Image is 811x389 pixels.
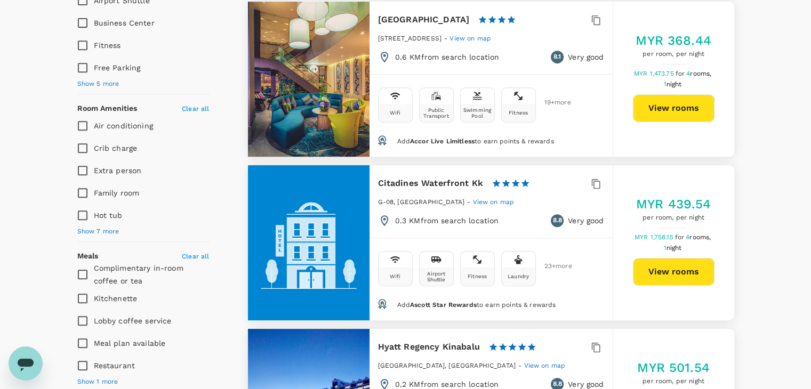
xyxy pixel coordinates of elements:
[94,121,153,130] span: Air conditioning
[410,301,477,309] span: Ascott Star Rewards
[378,12,470,27] h6: [GEOGRAPHIC_DATA]
[686,70,713,77] span: 4
[637,359,710,376] h5: MYR 501.54
[686,233,712,241] span: 4
[636,196,711,213] h5: MYR 439.54
[664,80,684,88] span: 1
[667,80,682,88] span: night
[637,376,710,387] span: per room, per night
[524,361,565,369] a: View on map
[94,264,183,285] span: Complimentary in-room coffee or tea
[633,258,714,286] button: View rooms
[664,244,684,252] span: 1
[508,273,529,279] div: Laundry
[676,70,686,77] span: for
[94,317,172,325] span: Lobby coffee service
[633,94,714,122] button: View rooms
[94,41,121,50] span: Fitness
[77,250,99,262] h6: Meals
[544,263,560,270] span: 23 + more
[378,198,464,206] span: G-08, [GEOGRAPHIC_DATA]
[467,198,472,206] span: -
[378,339,480,354] h6: Hyatt Regency Kinabalu
[636,213,711,223] span: per room, per night
[390,273,401,279] div: Wifi
[422,107,451,119] div: Public Transport
[472,197,514,206] a: View on map
[94,189,140,197] span: Family room
[390,110,401,116] div: Wifi
[94,339,166,347] span: Meal plan available
[463,107,492,119] div: Swimming Pool
[524,362,565,369] span: View on map
[634,70,676,77] span: MYR 1,473.75
[94,361,135,370] span: Restaurant
[689,233,711,241] span: rooms,
[77,103,138,115] h6: Room Amenities
[635,233,675,241] span: MYR 1,758.15
[449,34,491,42] a: View on map
[568,52,604,62] p: Very good
[518,362,524,369] span: -
[552,215,561,226] span: 8.8
[395,52,500,62] p: 0.6 KM from search location
[444,35,449,42] span: -
[568,215,604,226] p: Very good
[410,137,475,145] span: Accor Live Limitless
[94,19,155,27] span: Business Center
[509,110,528,116] div: Fitness
[9,346,43,380] iframe: Button to launch messaging window
[468,273,487,279] div: Fitness
[182,105,209,112] span: Clear all
[636,49,711,60] span: per room, per night
[378,35,441,42] span: [STREET_ADDRESS]
[397,137,553,145] span: Add to earn points & rewards
[690,70,711,77] span: rooms,
[94,63,141,72] span: Free Parking
[94,211,123,220] span: Hot tub
[378,176,483,191] h6: Citadines Waterfront Kk
[77,377,118,387] span: Show 1 more
[544,99,560,106] span: 19 + more
[94,166,142,175] span: Extra person
[378,362,516,369] span: [GEOGRAPHIC_DATA], [GEOGRAPHIC_DATA]
[422,271,451,282] div: Airport Shuttle
[77,79,119,90] span: Show 5 more
[675,233,686,241] span: for
[667,244,682,252] span: night
[395,215,499,226] p: 0.3 KM from search location
[77,226,119,237] span: Show 7 more
[94,144,138,152] span: Crib charge
[449,35,491,42] span: View on map
[182,253,209,260] span: Clear all
[636,32,711,49] h5: MYR 368.44
[472,198,514,206] span: View on map
[553,52,561,62] span: 8.1
[94,294,138,303] span: Kitchenette
[397,301,556,309] span: Add to earn points & rewards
